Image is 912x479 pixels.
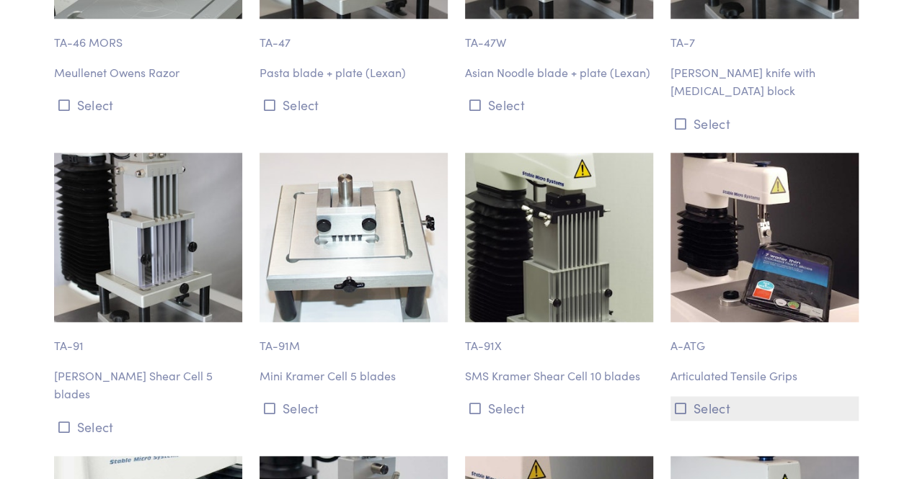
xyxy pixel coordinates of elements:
button: Select [260,396,448,420]
button: Select [670,112,859,135]
p: TA-46 MORS [54,19,242,52]
p: TA-91 [54,322,242,355]
p: SMS Kramer Shear Cell 10 blades [465,367,653,385]
p: TA-91M [260,322,448,355]
p: Articulated Tensile Grips [670,367,859,385]
p: Asian Noodle blade + plate (Lexan) [465,63,653,82]
p: TA-91X [465,322,653,355]
button: Select [54,415,242,439]
img: ta-91x.jpg [465,153,653,322]
p: TA-47 [260,19,448,52]
button: Select [260,93,448,117]
p: [PERSON_NAME] knife with [MEDICAL_DATA] block [670,63,859,100]
button: Select [465,93,653,117]
img: grip-a_atg-articulated-tensile-grips-2.jpg [670,153,859,322]
p: Mini Kramer Cell 5 blades [260,367,448,385]
p: TA-47W [465,19,653,52]
p: Pasta blade + plate (Lexan) [260,63,448,82]
button: Select [670,396,859,420]
button: Select [54,93,242,117]
img: ta-91_kramer-shear-cell.jpg [54,153,242,322]
img: ta-91m-assembly.jpg [260,153,448,322]
p: A-ATG [670,322,859,355]
button: Select [465,396,653,420]
p: [PERSON_NAME] Shear Cell 5 blades [54,367,242,403]
p: Meullenet Owens Razor [54,63,242,82]
p: TA-7 [670,19,859,52]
